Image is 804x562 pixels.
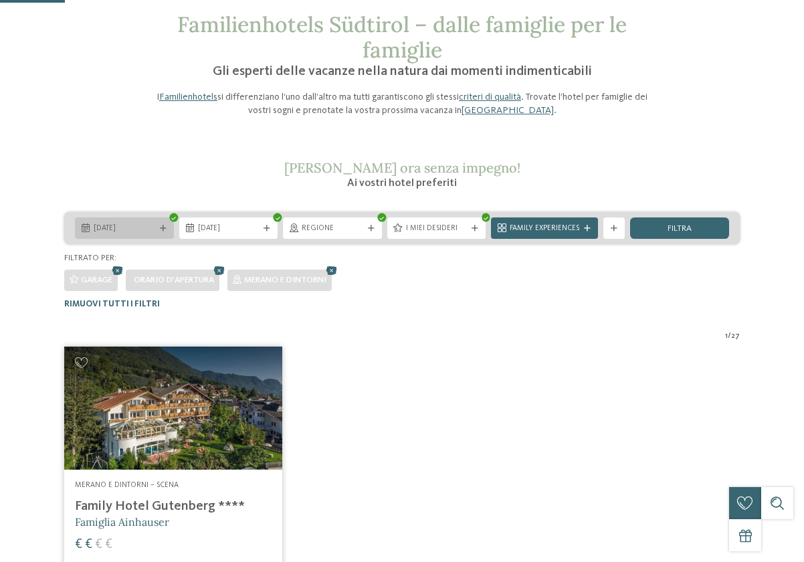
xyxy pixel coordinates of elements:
span: € [105,538,112,551]
span: Filtrato per: [64,254,116,262]
span: 27 [731,331,740,342]
a: Familienhotels [159,92,217,102]
span: Gli esperti delle vacanze nella natura dai momenti indimenticabili [213,65,592,78]
span: Ai vostri hotel preferiti [347,178,457,189]
a: criteri di qualità [459,92,521,102]
span: / [728,331,731,342]
span: Merano e dintorni [244,276,326,284]
span: [DATE] [198,223,260,234]
img: Family Hotel Gutenberg **** [64,347,282,469]
span: I miei desideri [406,223,468,234]
p: I si differenziano l’uno dall’altro ma tutti garantiscono gli stessi . Trovate l’hotel per famigl... [148,90,656,117]
span: € [95,538,102,551]
span: filtra [668,225,692,233]
span: Famiglia Ainhauser [75,515,169,529]
span: 1 [725,331,728,342]
span: € [75,538,82,551]
h4: Family Hotel Gutenberg **** [75,498,272,514]
span: Garage [81,276,112,284]
span: [DATE] [94,223,155,234]
span: Merano e dintorni – Scena [75,481,179,489]
span: Regione [302,223,363,234]
span: [PERSON_NAME] ora senza impegno! [284,159,520,176]
span: € [85,538,92,551]
span: Rimuovi tutti i filtri [64,300,160,308]
span: Family Experiences [510,223,579,234]
a: [GEOGRAPHIC_DATA] [462,106,554,115]
span: Familienhotels Südtirol – dalle famiglie per le famiglie [177,11,627,64]
span: Orario d'apertura [134,276,214,284]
